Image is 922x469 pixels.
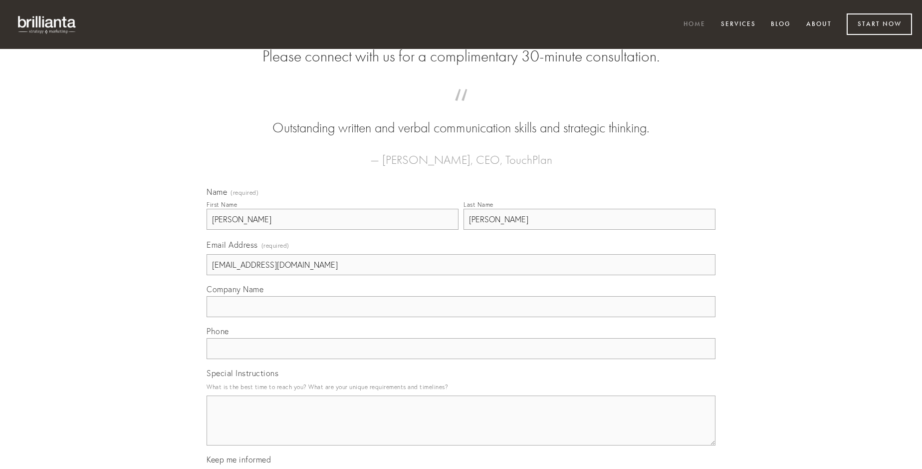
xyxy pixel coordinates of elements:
[764,16,797,33] a: Blog
[207,326,229,336] span: Phone
[207,240,258,250] span: Email Address
[207,47,715,66] h2: Please connect with us for a complimentary 30-minute consultation.
[261,239,289,252] span: (required)
[800,16,838,33] a: About
[223,99,699,118] span: “
[714,16,762,33] a: Services
[223,138,699,170] figcaption: — [PERSON_NAME], CEO, TouchPlan
[207,187,227,197] span: Name
[207,201,237,208] div: First Name
[207,455,271,465] span: Keep me informed
[677,16,712,33] a: Home
[207,284,263,294] span: Company Name
[230,190,258,196] span: (required)
[10,10,85,39] img: brillianta - research, strategy, marketing
[223,99,699,138] blockquote: Outstanding written and verbal communication skills and strategic thinking.
[847,13,912,35] a: Start Now
[207,380,715,394] p: What is the best time to reach you? What are your unique requirements and timelines?
[207,368,278,378] span: Special Instructions
[463,201,493,208] div: Last Name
